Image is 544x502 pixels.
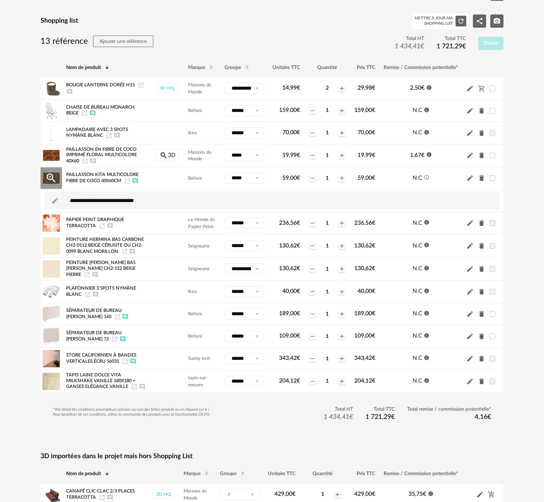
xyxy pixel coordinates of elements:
[413,130,422,136] span: N.C
[466,333,474,340] span: Pencil icon
[282,288,300,294] span: 40,00
[372,175,375,181] span: €
[66,83,135,87] span: Bougie lanterne dorée H15
[354,311,375,316] span: 189,00
[324,406,353,413] span: Total HT
[297,333,300,339] span: €
[51,197,59,205] span: Pencil icon
[138,82,144,87] a: Launch icon
[188,217,215,229] span: Le Monde du Papier Peint
[317,152,338,159] div: 1
[184,471,200,476] span: Marque
[106,133,112,138] a: Launch icon
[282,152,300,158] span: 19,99
[43,237,60,255] img: Product pack shot
[297,220,300,226] span: €
[424,242,429,248] span: Information icon
[224,172,264,184] div: Sélectionner un groupe
[413,175,422,181] span: N.C
[358,85,375,91] span: 29,98
[300,464,346,484] th: Quantité
[424,377,429,383] span: Information icon
[264,464,300,484] th: Unitaire TTC
[317,175,338,181] div: 1
[309,243,316,249] span: Minus icon
[350,58,379,78] th: Prix TTC
[132,178,138,183] span: Afficher/masquer le commentaire
[66,127,128,138] span: Lampadaire avec 3 spots NYMÅNE blanc
[424,107,429,112] span: Information icon
[282,175,300,181] span: 59,00
[66,373,135,389] span: Tapis laine Dolce Vita Milkshake Vanille 180x180 + Ganses Elégance Vanille
[153,490,175,499] div: 3D HQ
[114,314,121,319] a: Launch icon
[466,242,474,250] span: Pencil icon
[99,224,105,228] span: Launch icon
[437,36,466,42] span: Total TTC
[309,130,316,136] span: Minus icon
[466,219,474,227] span: Pencil icon
[43,80,60,97] img: Product pack shot
[379,464,462,484] th: Remise / Commission potentielle*
[224,331,264,342] div: Sélectionner un groupe
[339,288,345,295] span: Plus icon
[349,414,353,420] span: €
[129,249,136,254] span: Ajouter un commentaire
[410,152,425,158] span: 1,67
[297,107,300,113] span: €
[66,471,101,476] span: Nom de produit
[122,314,129,319] span: Afficher/masquer le commentaire
[346,464,379,484] th: Prix TTC
[466,129,474,137] span: Pencil icon
[421,85,425,91] span: €
[339,311,345,317] span: Plus icon
[478,310,485,318] span: Delete icon
[354,355,375,361] span: 343,42
[490,14,503,28] button: Camera icon
[220,471,236,476] span: Groupe
[317,311,338,317] div: 1
[478,355,485,362] span: Delete icon
[121,249,128,254] a: Launch icon
[188,266,210,271] span: Seigneurie
[365,406,395,413] span: Total TTC
[473,14,486,28] button: Share Variant icon
[410,85,425,91] span: 2,50
[354,333,375,339] span: 109,00
[317,129,338,136] div: 1
[188,376,208,387] span: tapis-sur-mesure
[84,292,91,297] a: Launch icon
[66,286,136,297] span: Plafonnier 3 spots NYMÅNE Blanc
[122,359,129,364] a: Launch icon
[92,292,99,297] span: Ajouter un commentaire
[413,355,422,361] span: N.C
[478,265,485,273] span: Delete icon
[466,355,474,362] span: Pencil icon
[297,378,300,384] span: €
[43,328,60,345] img: Product pack shot
[309,378,316,385] span: Minus icon
[224,353,264,364] div: Sélectionner un groupe
[184,489,207,500] span: Maisons du Monde
[339,152,345,159] span: Plus icon
[424,219,429,225] span: Information icon
[354,266,375,271] span: 130,62
[279,378,300,384] span: 204,12
[413,107,422,113] span: N.C
[466,288,474,295] span: Pencil icon
[372,288,375,294] span: €
[462,43,466,50] span: €
[339,333,345,340] span: Plus icon
[224,217,264,229] div: Sélectionner un groupe
[124,178,131,183] a: Launch icon
[424,288,429,293] span: Information icon
[66,353,136,364] span: Store californien à bandes verticales Écru 56035
[475,414,491,420] span: 4,16
[413,311,422,316] span: N.C
[224,376,264,387] div: Sélectionner un groupe
[317,333,338,340] div: 1
[43,124,60,142] img: Product pack shot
